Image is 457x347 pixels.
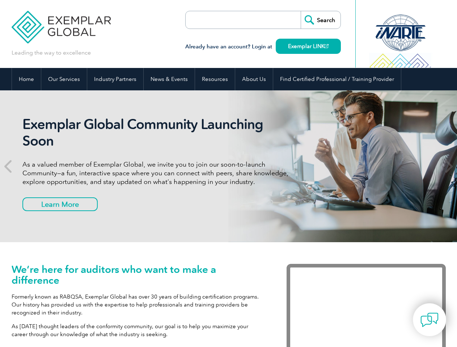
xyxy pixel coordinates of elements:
p: Leading the way to excellence [12,49,91,57]
p: As [DATE] thought leaders of the conformity community, our goal is to help you maximize your care... [12,322,265,338]
a: About Us [235,68,273,90]
input: Search [301,11,340,29]
h1: We’re here for auditors who want to make a difference [12,264,265,286]
a: Learn More [22,197,98,211]
a: Resources [195,68,235,90]
a: News & Events [144,68,195,90]
a: Industry Partners [87,68,143,90]
p: As a valued member of Exemplar Global, we invite you to join our soon-to-launch Community—a fun, ... [22,160,294,186]
p: Formerly known as RABQSA, Exemplar Global has over 30 years of building certification programs. O... [12,293,265,317]
a: Exemplar LINK [276,39,341,54]
a: Home [12,68,41,90]
a: Find Certified Professional / Training Provider [273,68,401,90]
img: contact-chat.png [420,311,439,329]
h3: Already have an account? Login at [185,42,341,51]
a: Our Services [41,68,87,90]
h2: Exemplar Global Community Launching Soon [22,116,294,149]
img: open_square.png [325,44,329,48]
